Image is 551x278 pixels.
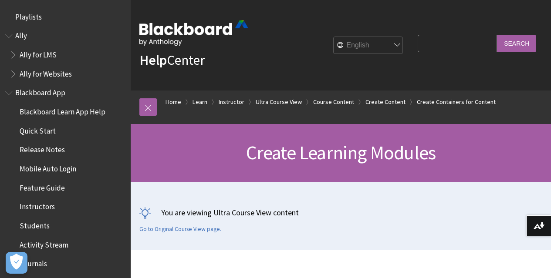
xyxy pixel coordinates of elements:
span: Release Notes [20,143,65,154]
span: Mobile Auto Login [20,161,76,173]
a: Instructor [219,97,244,107]
button: Open Preferences [6,252,27,274]
nav: Book outline for Anthology Ally Help [5,29,125,81]
nav: Book outline for Playlists [5,10,125,24]
span: Activity Stream [20,238,68,249]
span: Journals [20,257,47,268]
span: Students [20,218,50,230]
select: Site Language Selector [334,37,403,54]
img: Blackboard by Anthology [139,20,248,46]
a: Create Containers for Content [417,97,496,107]
a: Course Content [313,97,354,107]
span: Blackboard App [15,86,65,97]
span: Playlists [15,10,42,21]
span: Quick Start [20,124,56,135]
span: Feature Guide [20,181,65,192]
a: Go to Original Course View page. [139,225,221,233]
span: Ally for LMS [20,47,57,59]
p: You are viewing Ultra Course View content [139,207,542,218]
span: Create Learning Modules [246,141,436,164]
span: Ally for Websites [20,67,72,78]
input: Search [497,35,536,52]
strong: Help [139,51,167,69]
a: Create Content [365,97,406,107]
a: Learn [193,97,207,107]
a: Home [166,97,181,107]
a: HelpCenter [139,51,205,69]
a: Ultra Course View [256,97,302,107]
span: Instructors [20,200,55,211]
span: Blackboard Learn App Help [20,104,105,116]
span: Ally [15,29,27,40]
